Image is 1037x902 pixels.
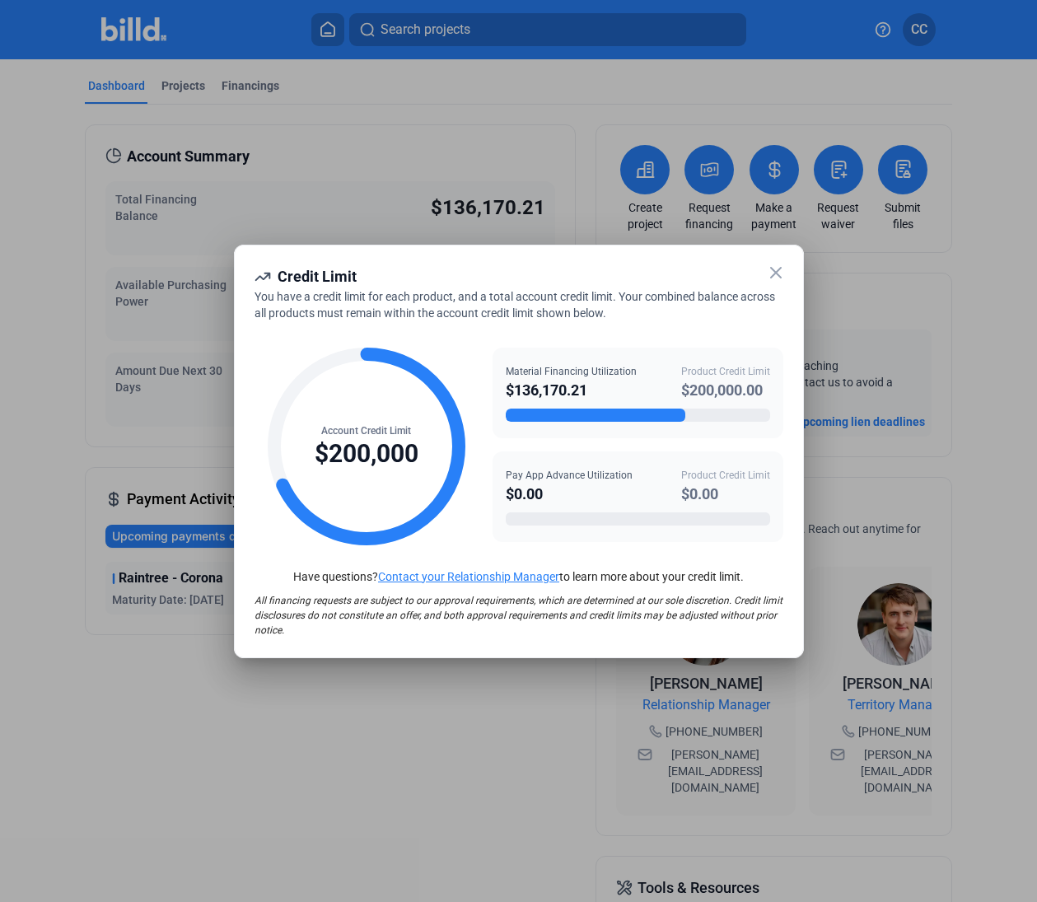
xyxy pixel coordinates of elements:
[681,468,770,483] div: Product Credit Limit
[506,468,633,483] div: Pay App Advance Utilization
[681,364,770,379] div: Product Credit Limit
[278,268,357,285] span: Credit Limit
[315,423,418,438] div: Account Credit Limit
[378,570,559,583] a: Contact your Relationship Manager
[681,483,770,506] div: $0.00
[255,595,782,636] span: All financing requests are subject to our approval requirements, which are determined at our sole...
[681,379,770,402] div: $200,000.00
[506,364,637,379] div: Material Financing Utilization
[255,290,775,320] span: You have a credit limit for each product, and a total account credit limit. Your combined balance...
[506,379,637,402] div: $136,170.21
[506,483,633,506] div: $0.00
[315,438,418,470] div: $200,000
[293,570,744,583] span: Have questions? to learn more about your credit limit.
